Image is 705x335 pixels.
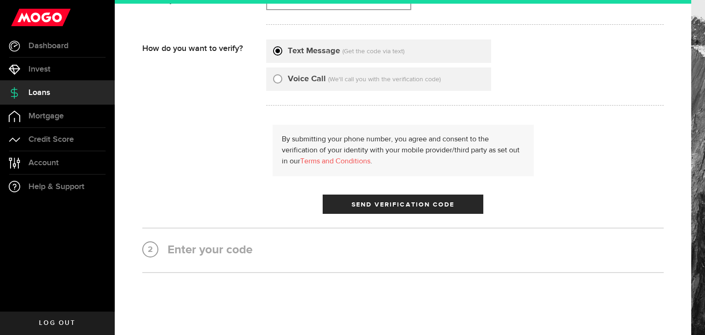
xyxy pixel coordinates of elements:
span: 2 [143,242,157,257]
h2: Enter your code [142,242,664,258]
span: Loans [28,89,50,97]
a: Terms and Conditions [300,158,370,165]
input: Text Message [273,45,282,54]
span: Help & Support [28,183,84,191]
span: Mortgage [28,112,64,120]
div: How do you want to verify? [142,39,266,54]
span: (Get the code via text) [342,48,404,55]
label: Text Message [288,45,340,57]
span: Log out [39,320,75,326]
label: Voice Call [288,73,326,85]
span: Dashboard [28,42,68,50]
span: Send Verification Code [352,201,455,208]
div: By submitting your phone number, you agree and consent to the verification of your identity with ... [273,125,534,176]
span: (We'll call you with the verification code) [328,76,441,83]
button: Send Verification Code [323,195,483,214]
span: Account [28,159,59,167]
span: Credit Score [28,135,74,144]
input: Voice Call [273,73,282,82]
button: Open LiveChat chat widget [7,4,35,31]
span: Invest [28,65,50,73]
